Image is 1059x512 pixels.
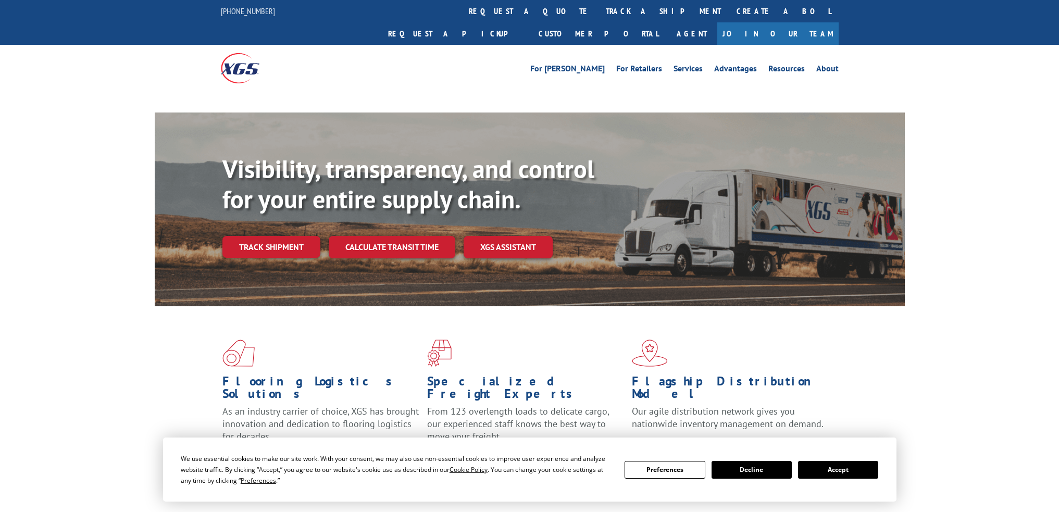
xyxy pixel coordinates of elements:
span: Cookie Policy [450,465,488,474]
a: Services [674,65,703,76]
a: XGS ASSISTANT [464,236,553,258]
a: Agent [666,22,717,45]
a: Join Our Team [717,22,839,45]
p: From 123 overlength loads to delicate cargo, our experienced staff knows the best way to move you... [427,405,624,452]
button: Decline [712,461,792,479]
a: About [816,65,839,76]
a: [PHONE_NUMBER] [221,6,275,16]
h1: Flooring Logistics Solutions [222,375,419,405]
img: xgs-icon-total-supply-chain-intelligence-red [222,340,255,367]
div: Cookie Consent Prompt [163,438,896,502]
b: Visibility, transparency, and control for your entire supply chain. [222,153,594,215]
img: xgs-icon-focused-on-flooring-red [427,340,452,367]
a: For Retailers [616,65,662,76]
span: Preferences [241,476,276,485]
a: Customer Portal [531,22,666,45]
div: We use essential cookies to make our site work. With your consent, we may also use non-essential ... [181,453,612,486]
a: Track shipment [222,236,320,258]
img: xgs-icon-flagship-distribution-model-red [632,340,668,367]
h1: Specialized Freight Experts [427,375,624,405]
span: As an industry carrier of choice, XGS has brought innovation and dedication to flooring logistics... [222,405,419,442]
button: Accept [798,461,878,479]
span: Our agile distribution network gives you nationwide inventory management on demand. [632,405,824,430]
a: Resources [768,65,805,76]
a: Calculate transit time [329,236,455,258]
a: Advantages [714,65,757,76]
h1: Flagship Distribution Model [632,375,829,405]
a: Request a pickup [380,22,531,45]
a: For [PERSON_NAME] [530,65,605,76]
button: Preferences [625,461,705,479]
